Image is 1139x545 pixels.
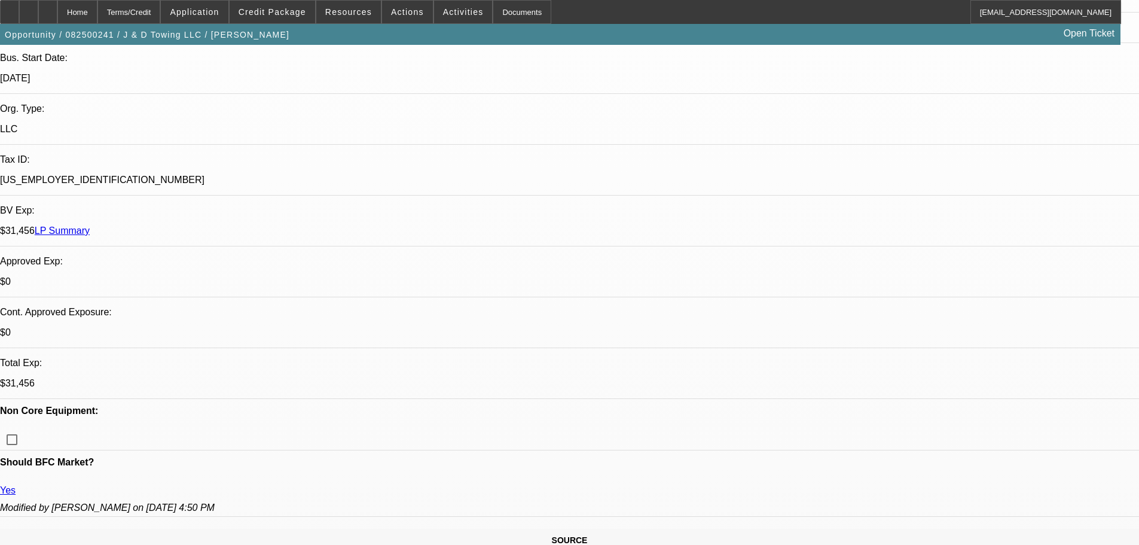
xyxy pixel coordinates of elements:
button: Activities [434,1,493,23]
span: Actions [391,7,424,17]
span: Resources [325,7,372,17]
button: Actions [382,1,433,23]
span: Application [170,7,219,17]
span: Credit Package [239,7,306,17]
button: Resources [316,1,381,23]
button: Credit Package [230,1,315,23]
button: Application [161,1,228,23]
span: Opportunity / 082500241 / J & D Towing LLC / [PERSON_NAME] [5,30,289,39]
span: Activities [443,7,484,17]
a: LP Summary [35,226,90,236]
span: SOURCE [552,535,588,545]
a: Open Ticket [1059,23,1119,44]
